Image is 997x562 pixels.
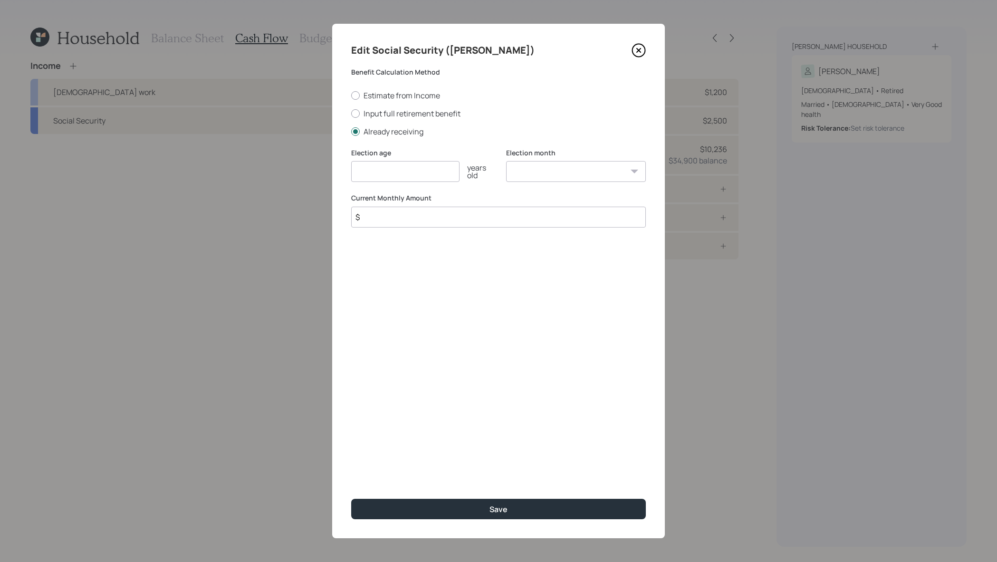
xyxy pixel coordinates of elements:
h4: Edit Social Security ([PERSON_NAME]) [351,43,535,58]
label: Election month [506,148,646,158]
label: Benefit Calculation Method [351,67,646,77]
label: Already receiving [351,126,646,137]
button: Save [351,499,646,519]
div: years old [460,164,491,179]
label: Estimate from Income [351,90,646,101]
label: Input full retirement benefit [351,108,646,119]
div: Save [489,504,508,514]
label: Current Monthly Amount [351,193,646,203]
label: Election age [351,148,491,158]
